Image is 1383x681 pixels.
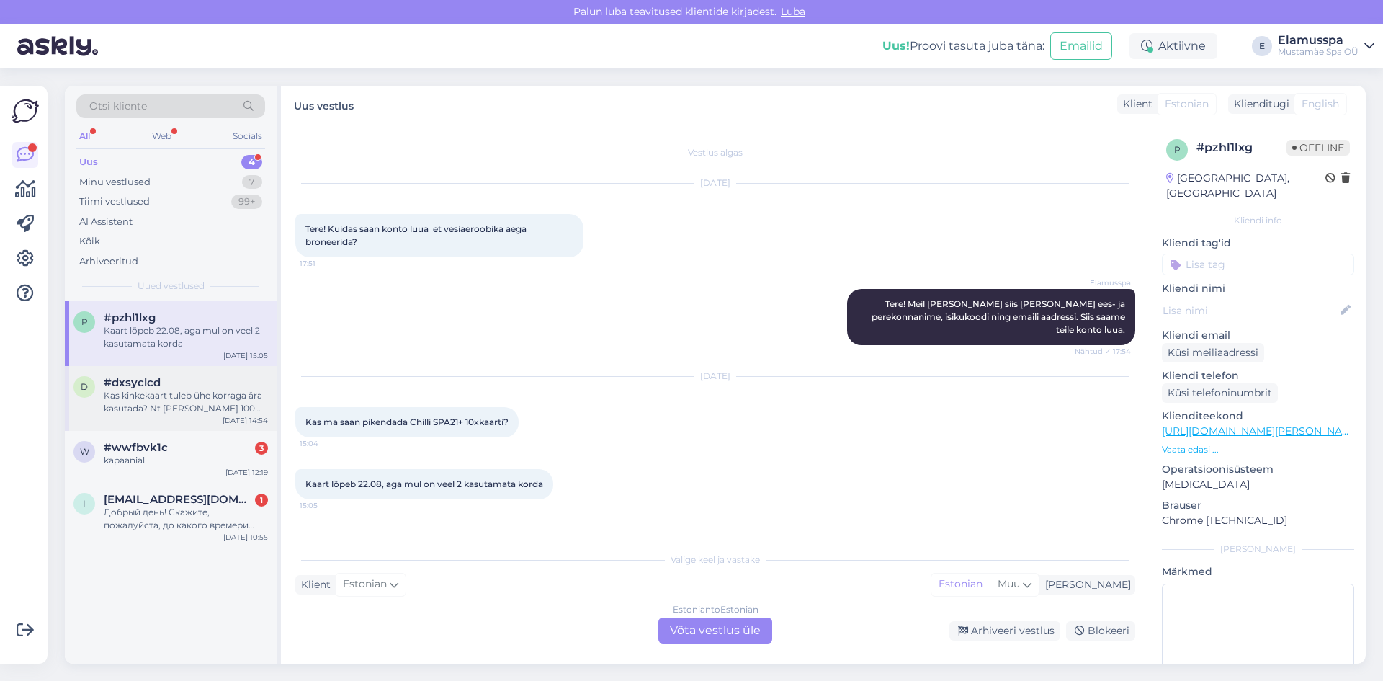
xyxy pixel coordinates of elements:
div: Minu vestlused [79,175,151,190]
span: Uued vestlused [138,280,205,293]
div: Web [149,127,174,146]
div: Elamusspa [1278,35,1359,46]
span: Muu [998,577,1020,590]
div: E [1252,36,1272,56]
span: Tere! Meil [PERSON_NAME] siis [PERSON_NAME] ees- ja perekonnanime, isikukoodi ning emaili aadress... [872,298,1127,335]
span: irinavinn@mail.ru [104,493,254,506]
span: Elamusspa [1077,277,1131,288]
div: Mustamäe Spa OÜ [1278,46,1359,58]
p: Märkmed [1162,564,1354,579]
div: [GEOGRAPHIC_DATA], [GEOGRAPHIC_DATA] [1166,171,1325,201]
p: Kliendi nimi [1162,281,1354,296]
span: Nähtud ✓ 17:54 [1075,346,1131,357]
div: Estonian [931,574,990,595]
div: Klient [1117,97,1152,112]
div: # pzhl1lxg [1196,139,1286,156]
p: Vaata edasi ... [1162,443,1354,456]
img: Askly Logo [12,97,39,125]
div: [PERSON_NAME] [1162,543,1354,556]
div: Uus [79,155,98,169]
div: Proovi tasuta juba täna: [882,37,1044,55]
a: ElamusspaMustamäe Spa OÜ [1278,35,1374,58]
div: Tiimi vestlused [79,195,150,209]
div: 99+ [231,195,262,209]
span: 15:05 [300,500,354,511]
span: English [1302,97,1339,112]
span: p [1174,144,1181,155]
div: Küsi meiliaadressi [1162,343,1264,362]
span: Otsi kliente [89,99,147,114]
span: i [83,498,86,509]
div: Aktiivne [1129,33,1217,59]
div: Estonian to Estonian [673,603,758,616]
span: p [81,316,88,327]
div: [DATE] [295,177,1135,190]
div: Klient [295,577,331,592]
p: Operatsioonisüsteem [1162,462,1354,477]
span: Estonian [343,577,387,592]
div: [DATE] 10:55 [223,532,268,543]
div: [DATE] 14:54 [223,415,268,426]
b: Uus! [882,39,910,53]
input: Lisa nimi [1163,303,1338,319]
span: Kas ma saan pikendada Chilli SPA21+ 10xkaarti? [305,417,509,427]
span: w [80,446,89,457]
p: [MEDICAL_DATA] [1162,477,1354,492]
div: All [76,127,93,146]
span: Offline [1286,140,1350,156]
span: d [81,381,88,392]
div: kapaanial [104,454,268,467]
button: Emailid [1050,32,1112,60]
p: Klienditeekond [1162,409,1354,424]
span: Estonian [1165,97,1209,112]
div: Kliendi info [1162,214,1354,227]
span: Tere! Kuidas saan konto luua et vesiaeroobika aega broneerida? [305,223,529,247]
p: Brauser [1162,498,1354,513]
p: Chrome [TECHNICAL_ID] [1162,513,1354,528]
div: Vestlus algas [295,146,1135,159]
span: #wwfbvk1c [104,441,168,454]
input: Lisa tag [1162,254,1354,275]
span: #pzhl1lxg [104,311,156,324]
div: 4 [241,155,262,169]
div: Blokeeri [1066,621,1135,641]
span: 15:04 [300,438,354,449]
div: 3 [255,442,268,455]
p: Kliendi tag'id [1162,236,1354,251]
div: [PERSON_NAME] [1039,577,1131,592]
div: Võta vestlus üle [658,618,772,644]
span: Luba [776,5,810,18]
p: Kliendi email [1162,328,1354,343]
div: Valige keel ja vastake [295,553,1135,566]
div: Klienditugi [1228,97,1289,112]
div: Socials [230,127,265,146]
label: Uus vestlus [294,94,354,114]
div: [DATE] [295,370,1135,383]
div: AI Assistent [79,215,133,229]
div: 7 [242,175,262,190]
a: [URL][DOMAIN_NAME][PERSON_NAME] [1162,424,1361,437]
div: Kaart lõpeb 22.08, aga mul on veel 2 kasutamata korda [104,324,268,350]
span: #dxsyclcd [104,376,161,389]
span: 17:51 [300,258,354,269]
div: [DATE] 12:19 [225,467,268,478]
div: Kõik [79,234,100,249]
div: Arhiveeritud [79,254,138,269]
div: Küsi telefoninumbrit [1162,383,1278,403]
div: 1 [255,494,268,507]
span: Kaart lõpeb 22.08, aga mul on veel 2 kasutamata korda [305,479,543,489]
div: Arhiveeri vestlus [949,621,1060,641]
p: Kliendi telefon [1162,368,1354,383]
div: Kas kinkekaart tuleb ühe korraga ära kasutada? Nt [PERSON_NAME] 100 eurise, aga soovin käia 4 -5 ... [104,389,268,415]
div: Добрый день! Скажите, пожалуйста, до какого времери действует льготное предложение 145 евро - 10 ... [104,506,268,532]
div: [DATE] 15:05 [223,350,268,361]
